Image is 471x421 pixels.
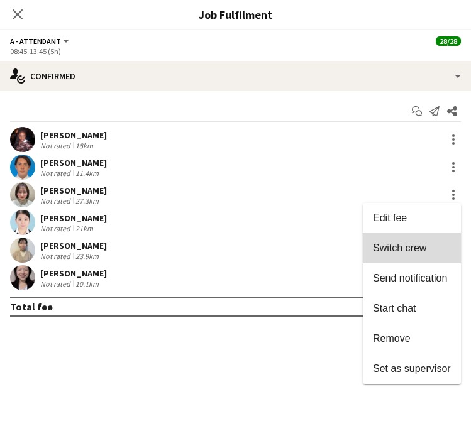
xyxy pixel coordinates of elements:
[373,303,416,314] span: Start chat
[363,354,461,384] button: Set as supervisor
[373,333,411,344] span: Remove
[363,203,461,233] button: Edit fee
[363,324,461,354] button: Remove
[373,273,447,283] span: Send notification
[373,243,426,253] span: Switch crew
[373,363,451,374] span: Set as supervisor
[363,293,461,324] button: Start chat
[363,233,461,263] button: Switch crew
[373,212,407,223] span: Edit fee
[363,263,461,293] button: Send notification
